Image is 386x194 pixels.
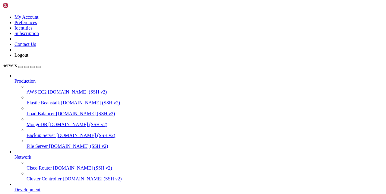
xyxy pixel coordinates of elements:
[27,144,384,149] a: File Server [DOMAIN_NAME] (SSH v2)
[27,176,62,181] span: Cluster Controller
[14,187,384,192] a: Development
[56,111,115,116] span: [DOMAIN_NAME] (SSH v2)
[27,127,384,138] li: Backup Server [DOMAIN_NAME] (SSH v2)
[2,63,41,68] a: Servers
[14,149,384,182] li: Network
[27,100,60,105] span: Elastic Beanstalk
[27,84,384,95] li: AWS EC2 [DOMAIN_NAME] (SSH v2)
[27,111,384,116] a: Load Balancer [DOMAIN_NAME] (SSH v2)
[61,100,120,105] span: [DOMAIN_NAME] (SSH v2)
[48,89,107,94] span: [DOMAIN_NAME] (SSH v2)
[27,165,52,170] span: Cisco Router
[14,154,31,160] span: Network
[27,160,384,171] li: Cisco Router [DOMAIN_NAME] (SSH v2)
[27,122,47,127] span: MongoDB
[2,2,37,8] img: Shellngn
[14,42,36,47] a: Contact Us
[27,106,384,116] li: Load Balancer [DOMAIN_NAME] (SSH v2)
[27,89,384,95] a: AWS EC2 [DOMAIN_NAME] (SSH v2)
[27,100,384,106] a: Elastic Beanstalk [DOMAIN_NAME] (SSH v2)
[14,73,384,149] li: Production
[14,20,37,25] a: Preferences
[27,176,384,182] a: Cluster Controller [DOMAIN_NAME] (SSH v2)
[27,171,384,182] li: Cluster Controller [DOMAIN_NAME] (SSH v2)
[14,14,39,20] a: My Account
[14,187,40,192] span: Development
[53,165,112,170] span: [DOMAIN_NAME] (SSH v2)
[14,78,36,84] span: Production
[27,116,384,127] li: MongoDB [DOMAIN_NAME] (SSH v2)
[27,144,48,149] span: File Server
[63,176,122,181] span: [DOMAIN_NAME] (SSH v2)
[27,165,384,171] a: Cisco Router [DOMAIN_NAME] (SSH v2)
[48,122,107,127] span: [DOMAIN_NAME] (SSH v2)
[27,122,384,127] a: MongoDB [DOMAIN_NAME] (SSH v2)
[14,31,39,36] a: Subscription
[14,154,384,160] a: Network
[27,111,55,116] span: Load Balancer
[14,25,33,30] a: Identities
[27,138,384,149] li: File Server [DOMAIN_NAME] (SSH v2)
[27,95,384,106] li: Elastic Beanstalk [DOMAIN_NAME] (SSH v2)
[2,63,17,68] span: Servers
[27,89,47,94] span: AWS EC2
[14,52,28,58] a: Logout
[49,144,108,149] span: [DOMAIN_NAME] (SSH v2)
[14,78,384,84] a: Production
[27,133,384,138] a: Backup Server [DOMAIN_NAME] (SSH v2)
[56,133,115,138] span: [DOMAIN_NAME] (SSH v2)
[27,133,55,138] span: Backup Server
